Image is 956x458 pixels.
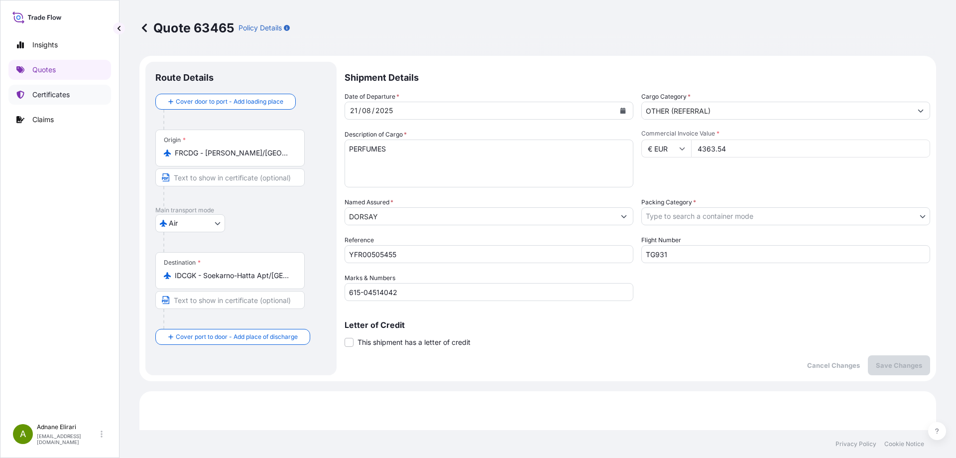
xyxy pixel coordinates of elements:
[37,423,99,431] p: Adnane Elirari
[799,355,868,375] button: Cancel Changes
[345,207,615,225] input: Full name
[876,360,922,370] p: Save Changes
[615,103,631,119] button: Calendar
[176,97,283,107] span: Cover door to port - Add loading place
[358,337,471,347] span: This shipment has a letter of credit
[868,355,930,375] button: Save Changes
[345,140,633,187] textarea: PERFUMES
[836,440,876,448] a: Privacy Policy
[239,23,282,33] p: Policy Details
[641,235,681,245] label: Flight Number
[361,105,372,117] div: month,
[155,291,305,309] input: Text to appear on certificate
[345,197,393,207] label: Named Assured
[345,130,407,140] label: Description of Cargo
[372,105,374,117] div: /
[641,245,930,263] input: Enter name
[691,140,930,157] input: Type amount
[641,207,930,225] button: Type to search a container mode
[345,321,930,329] p: Letter of Credit
[345,235,374,245] label: Reference
[615,207,633,225] button: Show suggestions
[164,259,201,267] div: Destination
[345,273,395,283] label: Marks & Numbers
[345,92,399,102] span: Date of Departure
[374,105,394,117] div: year,
[646,211,753,221] span: Type to search a container mode
[8,35,111,55] a: Insights
[642,102,912,120] input: Select a commodity type
[349,105,358,117] div: day,
[176,332,298,342] span: Cover port to door - Add place of discharge
[32,90,70,100] p: Certificates
[641,197,696,207] span: Packing Category
[32,65,56,75] p: Quotes
[155,329,310,345] button: Cover port to door - Add place of discharge
[32,115,54,125] p: Claims
[345,245,633,263] input: Your internal reference
[164,136,186,144] div: Origin
[8,110,111,130] a: Claims
[32,40,58,50] p: Insights
[8,60,111,80] a: Quotes
[155,206,327,214] p: Main transport mode
[139,20,235,36] p: Quote 63465
[641,92,691,102] label: Cargo Category
[912,102,930,120] button: Show suggestions
[345,283,633,301] input: Number1, number2,...
[641,130,930,138] span: Commercial Invoice Value
[37,433,99,445] p: [EMAIL_ADDRESS][DOMAIN_NAME]
[155,94,296,110] button: Cover door to port - Add loading place
[20,429,26,439] span: A
[358,105,361,117] div: /
[175,148,292,158] input: Origin
[8,85,111,105] a: Certificates
[155,214,225,232] button: Select transport
[807,360,860,370] p: Cancel Changes
[155,168,305,186] input: Text to appear on certificate
[155,72,214,84] p: Route Details
[345,62,930,92] p: Shipment Details
[175,271,292,281] input: Destination
[169,218,178,228] span: Air
[884,440,924,448] a: Cookie Notice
